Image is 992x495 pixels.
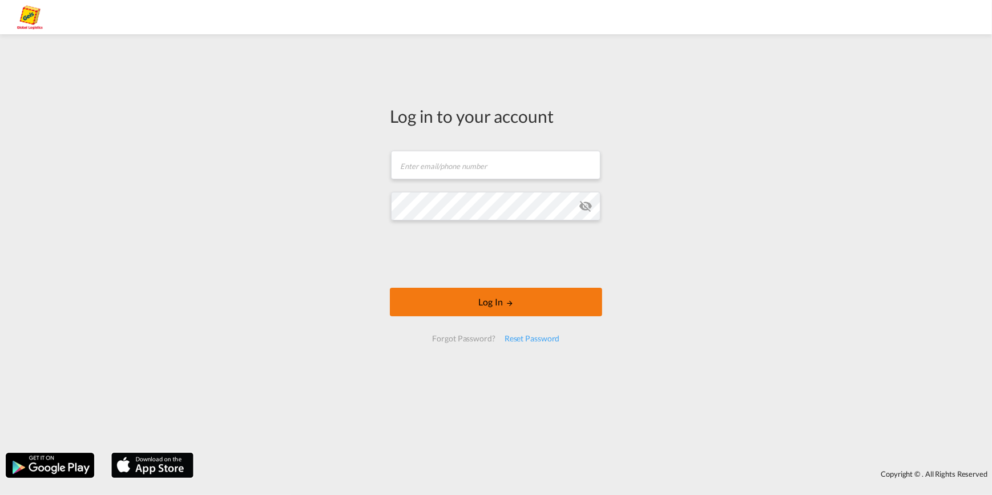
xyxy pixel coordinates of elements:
div: Copyright © . All Rights Reserved [199,464,992,484]
input: Enter email/phone number [391,151,600,179]
div: Forgot Password? [428,328,499,349]
div: Reset Password [500,328,564,349]
iframe: reCAPTCHA [409,232,583,276]
img: apple.png [110,452,195,479]
img: google.png [5,452,95,479]
button: LOGIN [390,288,602,316]
md-icon: icon-eye-off [579,199,592,213]
div: Log in to your account [390,104,602,128]
img: a2a4a140666c11eeab5485e577415959.png [17,5,43,30]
